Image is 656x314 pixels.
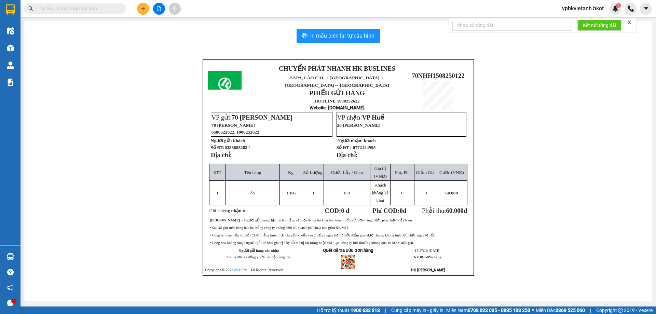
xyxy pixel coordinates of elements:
span: search [28,6,33,11]
span: 1 [312,190,315,195]
span: /0 [344,190,350,195]
strong: Số ĐT: [211,145,250,150]
span: 1 KG [286,190,296,195]
img: solution-icon [7,79,14,86]
img: phone-icon [628,5,634,12]
span: ⚪️ [532,309,534,312]
span: Hỗ trợ kỹ thuật: [317,306,380,314]
span: 70 [PERSON_NAME] [232,114,292,121]
span: 0588522622, 1900252622 [211,129,259,135]
span: printer [302,33,307,39]
span: ↔ [GEOGRAPHIC_DATA] [334,83,389,88]
button: aim [169,3,181,15]
span: Giá trị (VNĐ) [374,166,387,179]
strong: HK [PERSON_NAME] [411,268,445,272]
img: logo [2,27,4,60]
img: icon-new-feature [612,5,618,12]
span: ↔ [GEOGRAPHIC_DATA] [285,75,389,88]
span: • Hàng hóa không được người gửi kê khai giá trị đầy đủ mà bị hư hỏng hoặc thất lạc, công ty bồi t... [210,241,414,245]
span: notification [7,284,14,291]
span: Miền Nam [446,306,530,314]
span: copyright [618,308,623,313]
span: 0388683283 / [224,145,250,150]
strong: 1900 633 818 [351,308,380,313]
span: Phải thu: [422,207,467,214]
strong: 0708 023 035 - 0935 103 250 [468,308,530,313]
span: Copyright © 2021 – All Rights Reserved [205,268,283,272]
strong: COD: [325,207,350,214]
span: Miền Bắc [536,306,585,314]
span: khách [364,138,376,143]
span: 0 đ [341,207,349,214]
span: STT [214,170,222,175]
span: 0772144995 [353,145,376,150]
img: warehouse-icon [7,62,14,69]
span: 0 [344,190,346,195]
span: 1 [216,190,219,195]
span: 70 [PERSON_NAME] [211,123,255,128]
span: : • Người gửi hàng chịu trách nhiệm về mọi thông tin khai báo trên phiếu gửi đơn hàng trước pháp ... [210,218,412,222]
span: | [590,306,591,314]
strong: Người nhận: [338,138,363,143]
span: | [385,306,386,314]
button: Kết nối tổng đài [577,20,621,31]
span: ↔ [GEOGRAPHIC_DATA] [4,35,58,51]
span: VP gửi: [211,114,292,121]
button: file-add [153,3,165,15]
strong: Địa chỉ: [211,151,232,159]
span: 1 [617,3,619,8]
span: Giảm Giá [416,170,434,175]
span: 0 [425,190,427,195]
strong: Quét để tra cứu đơn hàng [323,248,373,253]
span: 0 [401,190,404,195]
img: warehouse-icon [7,44,14,52]
span: 60.000 [446,190,458,195]
span: Website [310,105,326,110]
span: VP nhận: [337,114,384,121]
span: In mẫu biên lai tự cấu hình [310,31,374,40]
span: Số Lượng [303,170,323,175]
span: SAPA, LÀO CAI ↔ [GEOGRAPHIC_DATA] [4,29,58,51]
span: Khách không kê khai [372,182,388,203]
strong: Người gửi: [211,138,232,143]
button: caret-down [640,3,652,15]
img: logo-vxr [6,4,15,15]
strong: CHUYỂN PHÁT NHANH HK BUSLINES [279,65,395,72]
strong: 0369 525 060 [556,308,585,313]
button: plus [137,3,149,15]
span: SAPA, LÀO CAI ↔ [GEOGRAPHIC_DATA] [285,75,389,88]
span: aim [172,6,177,11]
span: caret-down [643,5,649,12]
strong: NV tạo đơn hàng [414,255,441,259]
strong: CHUYỂN PHÁT NHANH HK BUSLINES [8,5,55,28]
span: Cung cấp máy in - giấy in: [391,306,445,314]
span: áo [250,190,255,195]
input: Tìm tên, số ĐT hoặc mã đơn [38,5,118,12]
strong: PHIẾU GỬI HÀNG [310,90,365,97]
a: VeXeRe [234,268,247,272]
span: • Sau 48 giờ nếu hàng hóa hư hỏng công ty không đền bù, Cước phí chưa bao gồm 8% VAT. [210,226,349,230]
strong: Phí COD: đ [372,207,406,214]
span: Tôi đã đọc và đồng ý với các nội dung trên [227,255,291,259]
span: 70NHH1508250122 [59,49,111,56]
strong: Số ĐT : [337,145,352,150]
strong: [PERSON_NAME] [210,218,240,222]
span: VP Huế [362,114,384,121]
span: Phụ Phí [395,170,410,175]
span: vphkvietanh.hkot [557,4,609,13]
span: đ [464,207,467,214]
img: warehouse-icon [7,253,14,260]
input: Nhập số tổng đài [452,20,572,31]
strong: HOTLINE 1900252622 [314,98,359,104]
strong: Người gửi hàng xác nhận [239,249,279,252]
strong: Địa chỉ: [337,151,358,159]
span: ng nhận tt [225,208,246,213]
span: Kết nối tổng đài [583,22,616,29]
span: khách [233,138,245,143]
span: message [7,300,14,306]
span: Tên hàng [244,170,261,175]
img: warehouse-icon [7,27,14,35]
span: question-circle [7,269,14,275]
span: 26 [PERSON_NAME] [337,123,381,128]
sup: 1 [616,3,621,8]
